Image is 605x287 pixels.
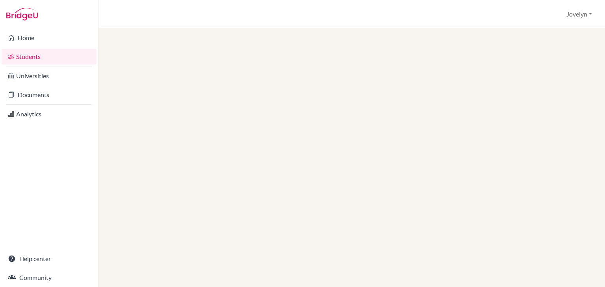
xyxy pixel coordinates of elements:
a: Help center [2,251,97,267]
a: Community [2,270,97,285]
a: Universities [2,68,97,84]
a: Analytics [2,106,97,122]
a: Documents [2,87,97,103]
a: Students [2,49,97,64]
img: Bridge-U [6,8,38,20]
a: Home [2,30,97,46]
button: Jovelyn [563,7,596,22]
